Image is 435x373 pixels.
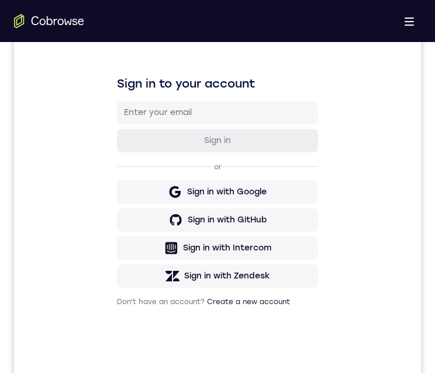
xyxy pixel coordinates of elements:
[103,185,304,208] button: Sign in with Google
[103,134,304,157] button: Sign in
[103,269,304,292] button: Sign in with Zendesk
[174,219,253,231] div: Sign in with GitHub
[110,111,297,123] input: Enter your email
[103,213,304,236] button: Sign in with GitHub
[103,80,304,96] h1: Sign in to your account
[14,14,84,28] a: Go to the home page
[103,302,304,311] p: Don't have an account?
[169,247,257,259] div: Sign in with Intercom
[170,275,256,287] div: Sign in with Zendesk
[173,191,253,203] div: Sign in with Google
[103,241,304,264] button: Sign in with Intercom
[198,167,210,176] p: or
[193,302,276,311] a: Create a new account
